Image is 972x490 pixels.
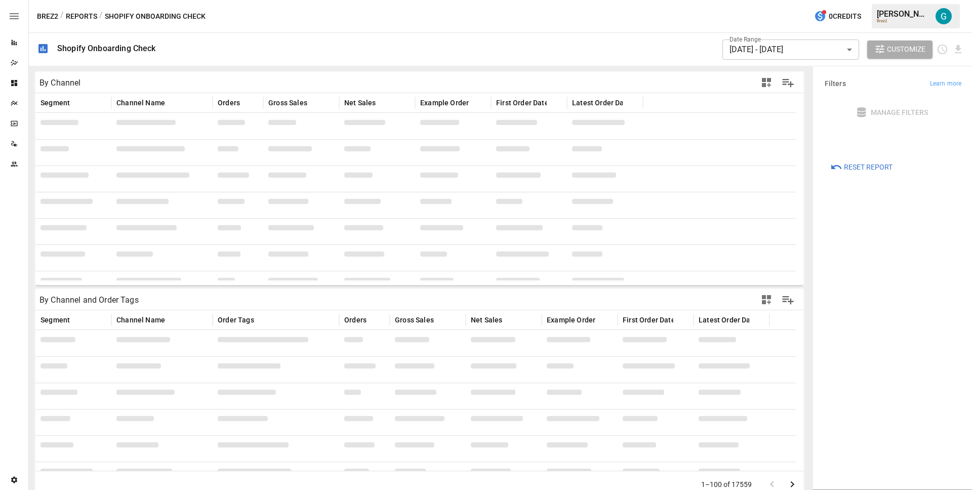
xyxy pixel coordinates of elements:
[730,35,761,44] label: Date Range
[40,98,70,108] span: Segment
[420,98,477,108] span: Example Order ID
[37,10,58,23] button: Brez2
[99,10,103,23] div: /
[572,98,631,108] span: Latest Order Date
[472,96,486,110] button: Sort
[936,8,952,24] img: Gavin Acres
[71,96,85,110] button: Sort
[395,315,434,325] span: Gross Sales
[57,44,156,53] div: Shopify Onboarding Check
[241,96,255,110] button: Sort
[598,313,613,327] button: Sort
[71,313,85,327] button: Sort
[504,313,518,327] button: Sort
[867,40,933,59] button: Customize
[929,2,958,30] button: Gavin Acres
[166,313,180,327] button: Sort
[344,98,376,108] span: Net Sales
[255,313,269,327] button: Sort
[930,79,961,89] span: Learn more
[547,315,604,325] span: Example Order ID
[699,315,757,325] span: Latest Order Date
[877,19,929,23] div: Brez2
[829,10,861,23] span: 0 Credits
[823,158,900,176] button: Reset Report
[116,98,165,108] span: Channel Name
[218,98,240,108] span: Orders
[377,96,391,110] button: Sort
[218,315,254,325] span: Order Tags
[166,96,180,110] button: Sort
[471,315,503,325] span: Net Sales
[952,44,964,55] button: Download report
[777,289,799,311] button: Manage Columns
[810,7,865,26] button: 0Credits
[624,96,638,110] button: Sort
[750,313,764,327] button: Sort
[825,78,846,90] h6: Filters
[937,44,948,55] button: Schedule report
[40,315,70,325] span: Segment
[39,78,81,88] div: By Channel
[674,313,688,327] button: Sort
[268,98,307,108] span: Gross Sales
[116,315,165,325] span: Channel Name
[844,161,893,174] span: Reset Report
[887,43,925,56] span: Customize
[368,313,382,327] button: Sort
[701,479,752,489] p: 1–100 of 17559
[308,96,322,110] button: Sort
[39,295,139,305] div: By Channel and Order Tags
[722,39,859,60] div: [DATE] - [DATE]
[66,10,97,23] button: Reports
[60,10,64,23] div: /
[548,96,562,110] button: Sort
[344,315,367,325] span: Orders
[777,71,799,94] button: Manage Columns
[496,98,549,108] span: First Order Date
[623,315,675,325] span: First Order Date
[877,9,929,19] div: [PERSON_NAME]
[435,313,449,327] button: Sort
